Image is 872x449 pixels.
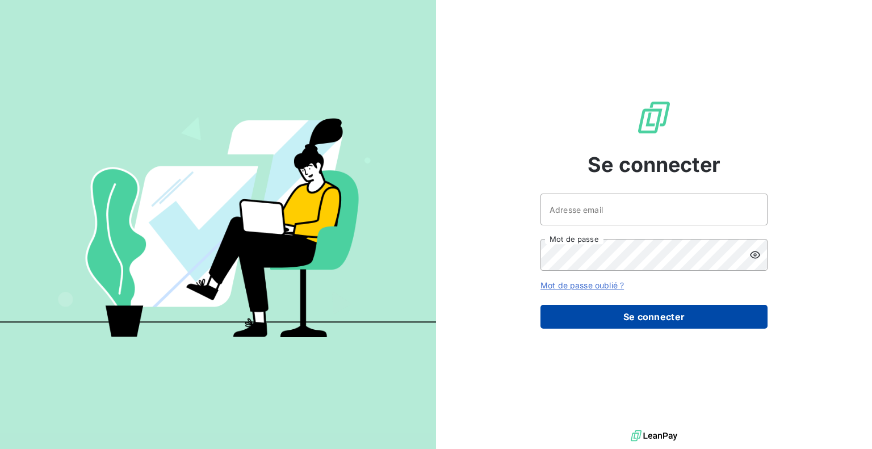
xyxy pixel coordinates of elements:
span: Se connecter [588,149,720,180]
img: Logo LeanPay [636,99,672,136]
a: Mot de passe oublié ? [540,280,624,290]
button: Se connecter [540,305,768,329]
img: logo [631,427,677,444]
input: placeholder [540,194,768,225]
